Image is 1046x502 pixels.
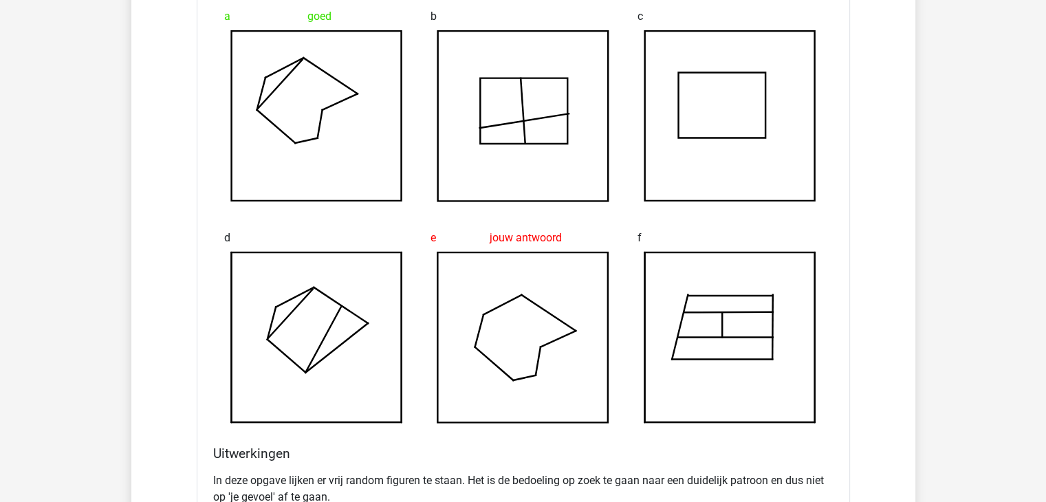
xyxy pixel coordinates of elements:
span: b [431,3,437,30]
span: f [638,224,642,252]
span: c [638,3,643,30]
div: jouw antwoord [431,224,615,252]
span: a [224,3,230,30]
div: goed [224,3,409,30]
span: d [224,224,230,252]
span: e [431,224,436,252]
h4: Uitwerkingen [213,446,833,461]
